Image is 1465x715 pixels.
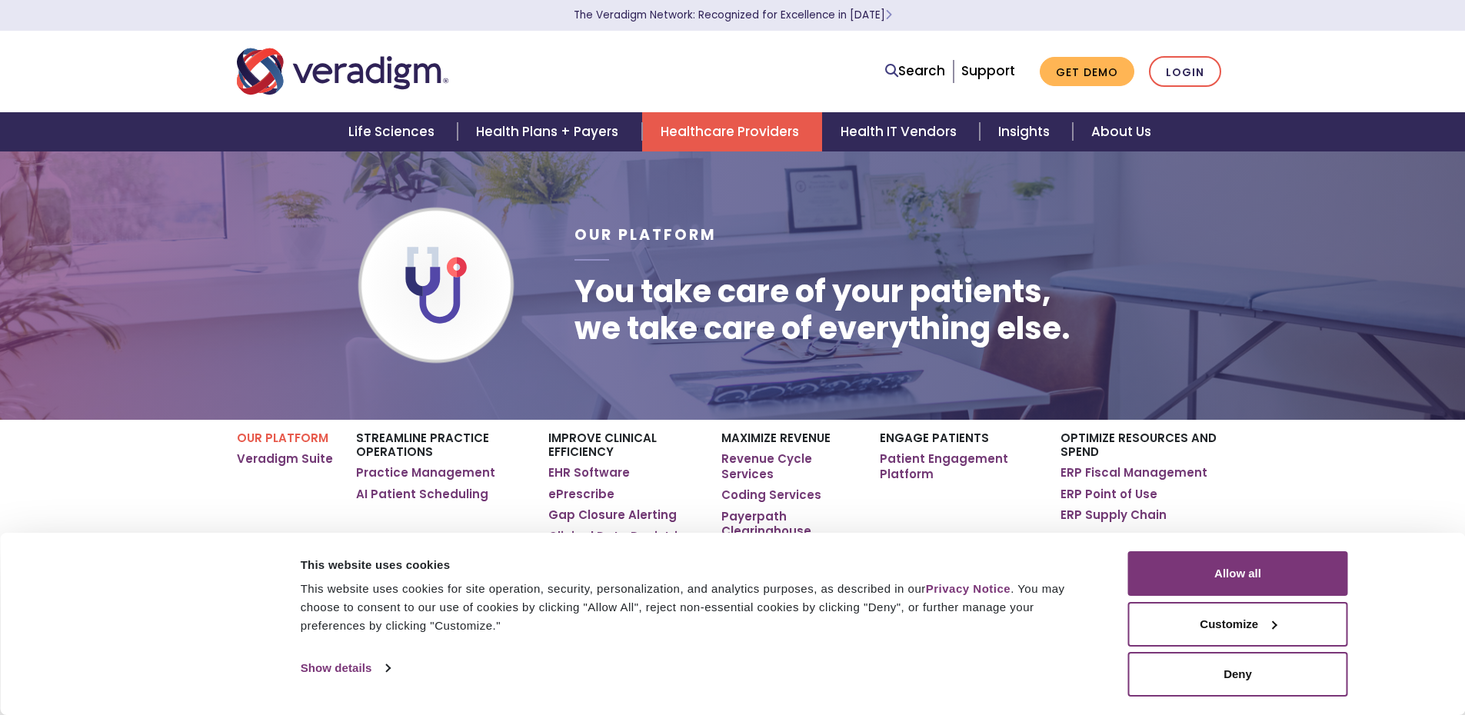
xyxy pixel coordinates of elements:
[880,451,1037,481] a: Patient Engagement Platform
[548,465,630,481] a: EHR Software
[458,112,641,151] a: Health Plans + Payers
[885,61,945,81] a: Search
[301,657,390,680] a: Show details
[822,112,980,151] a: Health IT Vendors
[301,580,1094,635] div: This website uses cookies for site operation, security, personalization, and analytics purposes, ...
[356,487,488,502] a: AI Patient Scheduling
[980,112,1073,151] a: Insights
[1060,465,1207,481] a: ERP Fiscal Management
[574,224,717,245] span: Our Platform
[1060,507,1167,523] a: ERP Supply Chain
[574,8,892,22] a: The Veradigm Network: Recognized for Excellence in [DATE]Learn More
[642,112,822,151] a: Healthcare Providers
[961,62,1015,80] a: Support
[548,507,677,523] a: Gap Closure Alerting
[721,451,856,481] a: Revenue Cycle Services
[1073,112,1170,151] a: About Us
[926,582,1011,595] a: Privacy Notice
[237,46,448,97] img: Veradigm logo
[237,451,333,467] a: Veradigm Suite
[721,509,856,539] a: Payerpath Clearinghouse
[885,8,892,22] span: Learn More
[1149,56,1221,88] a: Login
[574,273,1070,347] h1: You take care of your patients, we take care of everything else.
[548,529,692,544] a: Clinical Data Registries
[330,112,458,151] a: Life Sciences
[1128,652,1348,697] button: Deny
[548,487,614,502] a: ePrescribe
[356,465,495,481] a: Practice Management
[1128,551,1348,596] button: Allow all
[721,487,821,503] a: Coding Services
[1040,57,1134,87] a: Get Demo
[1060,487,1157,502] a: ERP Point of Use
[301,556,1094,574] div: This website uses cookies
[1128,602,1348,647] button: Customize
